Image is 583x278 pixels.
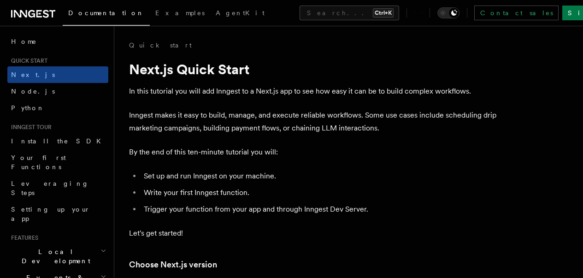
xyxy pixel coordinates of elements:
[11,71,55,78] span: Next.js
[7,33,108,50] a: Home
[129,146,498,159] p: By the end of this ten-minute tutorial you will:
[141,170,498,183] li: Set up and run Inngest on your machine.
[437,7,459,18] button: Toggle dark mode
[7,124,52,131] span: Inngest tour
[141,186,498,199] li: Write your first Inngest function.
[300,6,399,20] button: Search...Ctrl+K
[63,3,150,26] a: Documentation
[7,175,108,201] a: Leveraging Steps
[7,100,108,116] a: Python
[7,133,108,149] a: Install the SDK
[11,137,106,145] span: Install the SDK
[11,206,90,222] span: Setting up your app
[373,8,394,18] kbd: Ctrl+K
[11,180,89,196] span: Leveraging Steps
[7,149,108,175] a: Your first Functions
[11,37,37,46] span: Home
[7,234,38,242] span: Features
[7,243,108,269] button: Local Development
[216,9,265,17] span: AgentKit
[7,57,47,65] span: Quick start
[129,41,192,50] a: Quick start
[11,154,66,171] span: Your first Functions
[129,61,498,77] h1: Next.js Quick Start
[129,85,498,98] p: In this tutorial you will add Inngest to a Next.js app to see how easy it can be to build complex...
[7,66,108,83] a: Next.js
[155,9,205,17] span: Examples
[11,88,55,95] span: Node.js
[141,203,498,216] li: Trigger your function from your app and through Inngest Dev Server.
[7,83,108,100] a: Node.js
[129,258,217,271] a: Choose Next.js version
[129,227,498,240] p: Let's get started!
[150,3,210,25] a: Examples
[7,247,100,266] span: Local Development
[129,109,498,135] p: Inngest makes it easy to build, manage, and execute reliable workflows. Some use cases include sc...
[11,104,45,112] span: Python
[474,6,559,20] a: Contact sales
[210,3,270,25] a: AgentKit
[68,9,144,17] span: Documentation
[7,201,108,227] a: Setting up your app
